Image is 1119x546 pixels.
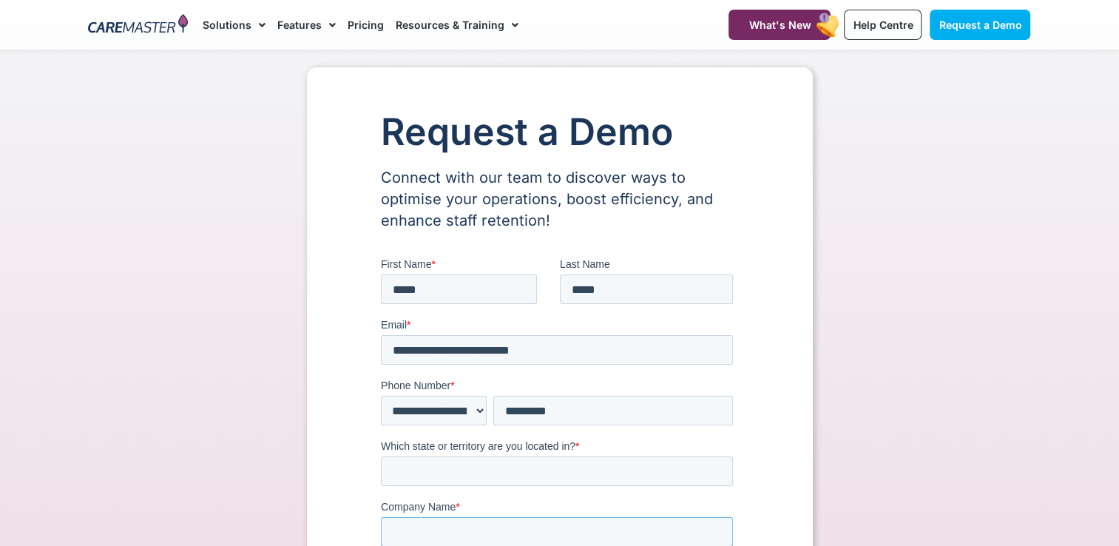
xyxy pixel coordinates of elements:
span: What's New [748,18,811,31]
a: Help Centre [844,10,922,40]
a: What's New [728,10,831,40]
img: CareMaster Logo [88,14,188,36]
span: Last Name [179,1,229,13]
h1: Request a Demo [381,112,739,152]
p: Connect with our team to discover ways to optimise your operations, boost efficiency, and enhance... [381,167,739,232]
span: Request a Demo [939,18,1021,31]
a: Request a Demo [930,10,1030,40]
span: Help Centre [853,18,913,31]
